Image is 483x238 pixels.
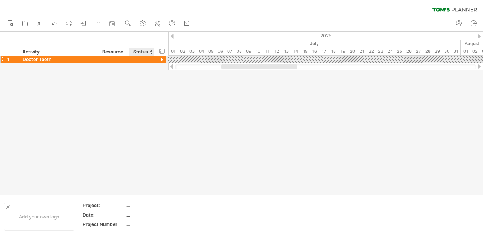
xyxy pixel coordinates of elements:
div: Tuesday, 22 July 2025 [366,47,376,55]
div: Wednesday, 16 July 2025 [310,47,319,55]
div: Thursday, 24 July 2025 [385,47,395,55]
div: Monday, 21 July 2025 [357,47,366,55]
div: Sunday, 27 July 2025 [414,47,423,55]
div: Monday, 28 July 2025 [423,47,432,55]
div: Date: [83,212,124,218]
div: Saturday, 2 August 2025 [470,47,480,55]
div: Friday, 1 August 2025 [461,47,470,55]
div: Sunday, 13 July 2025 [281,47,291,55]
div: Doctor Tooth [23,56,95,63]
div: Monday, 14 July 2025 [291,47,300,55]
div: Friday, 4 July 2025 [197,47,206,55]
div: Sunday, 6 July 2025 [215,47,225,55]
div: Sunday, 20 July 2025 [348,47,357,55]
div: Saturday, 26 July 2025 [404,47,414,55]
div: 1 [7,56,18,63]
div: Thursday, 3 July 2025 [187,47,197,55]
div: Thursday, 17 July 2025 [319,47,329,55]
div: Project: [83,202,124,209]
div: Monday, 7 July 2025 [225,47,234,55]
div: Saturday, 5 July 2025 [206,47,215,55]
div: Saturday, 19 July 2025 [338,47,348,55]
div: Wednesday, 30 July 2025 [442,47,451,55]
div: Wednesday, 2 July 2025 [178,47,187,55]
div: Tuesday, 29 July 2025 [432,47,442,55]
div: Friday, 18 July 2025 [329,47,338,55]
div: .... [126,212,189,218]
div: .... [126,202,189,209]
div: .... [126,221,189,227]
div: Thursday, 10 July 2025 [253,47,263,55]
div: Saturday, 12 July 2025 [272,47,281,55]
div: Thursday, 31 July 2025 [451,47,461,55]
div: Wednesday, 23 July 2025 [376,47,385,55]
div: Wednesday, 9 July 2025 [244,47,253,55]
div: Status [133,48,150,56]
div: Add your own logo [4,203,74,231]
div: Friday, 25 July 2025 [395,47,404,55]
div: Tuesday, 8 July 2025 [234,47,244,55]
div: Activity [22,48,94,56]
div: Project Number [83,221,124,227]
div: Tuesday, 15 July 2025 [300,47,310,55]
div: July 2025 [168,40,461,47]
div: Resource [102,48,125,56]
div: Tuesday, 1 July 2025 [168,47,178,55]
div: Friday, 11 July 2025 [263,47,272,55]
